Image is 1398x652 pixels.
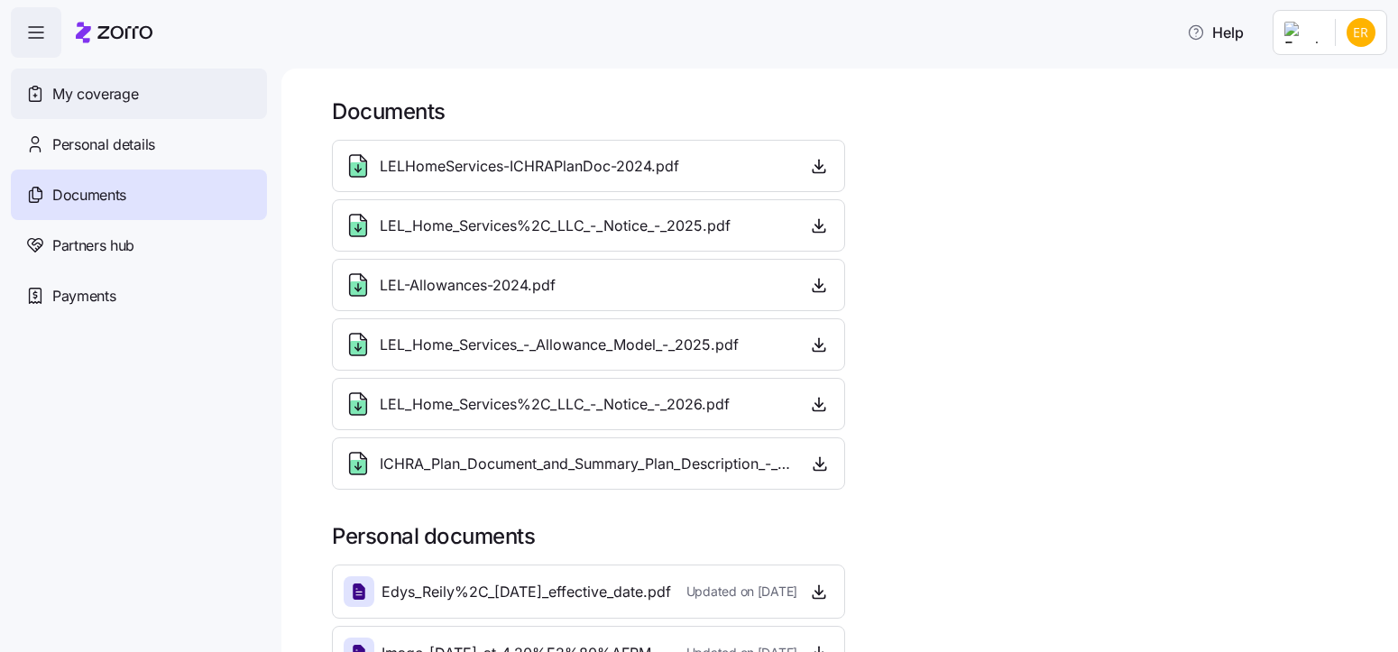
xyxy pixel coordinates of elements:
[52,234,134,257] span: Partners hub
[11,170,267,220] a: Documents
[1173,14,1258,51] button: Help
[332,97,1373,125] h1: Documents
[380,453,793,475] span: ICHRA_Plan_Document_and_Summary_Plan_Description_-_2026.pdf
[1347,18,1375,47] img: 64c3171328d66c0148c713c1dd9fef4b
[380,334,739,356] span: LEL_Home_Services_-_Allowance_Model_-_2025.pdf
[380,274,556,297] span: LEL-Allowances-2024.pdf
[380,215,731,237] span: LEL_Home_Services%2C_LLC_-_Notice_-_2025.pdf
[11,119,267,170] a: Personal details
[11,271,267,321] a: Payments
[332,522,1373,550] h1: Personal documents
[382,581,671,603] span: Edys_Reily%2C_[DATE]_effective_date.pdf
[380,393,730,416] span: LEL_Home_Services%2C_LLC_-_Notice_-_2026.pdf
[380,155,679,178] span: LELHomeServices-ICHRAPlanDoc-2024.pdf
[52,184,126,207] span: Documents
[686,583,797,601] span: Updated on [DATE]
[52,133,155,156] span: Personal details
[11,220,267,271] a: Partners hub
[52,285,115,308] span: Payments
[11,69,267,119] a: My coverage
[1187,22,1244,43] span: Help
[52,83,138,106] span: My coverage
[1284,22,1320,43] img: Employer logo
